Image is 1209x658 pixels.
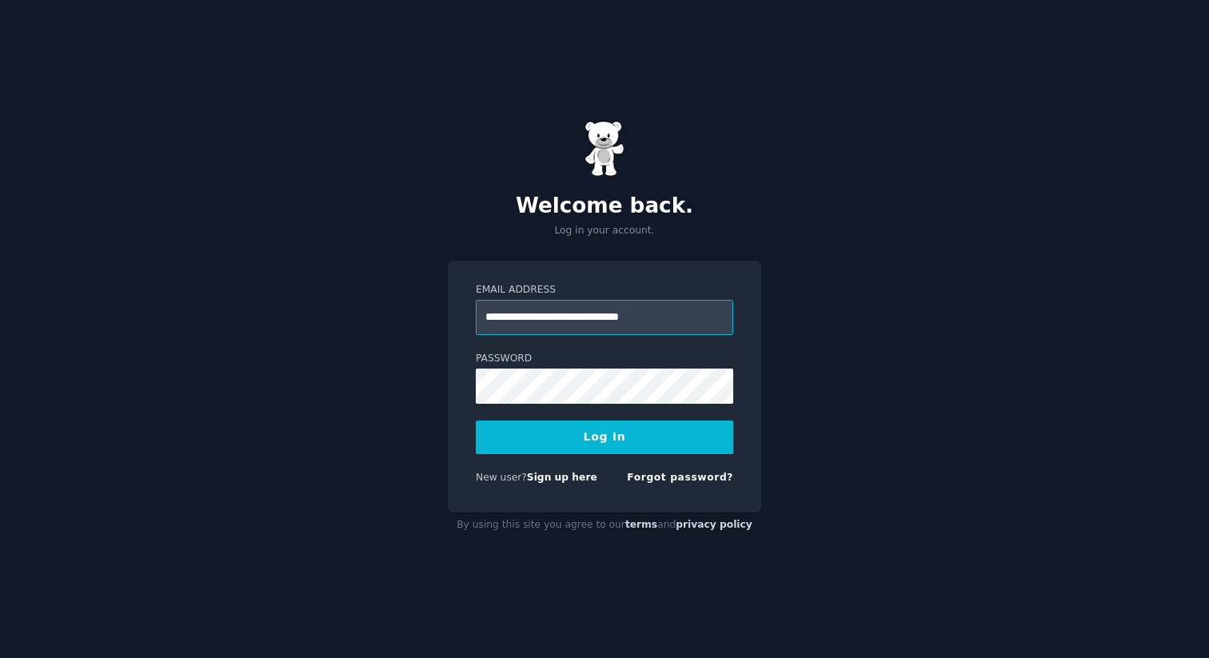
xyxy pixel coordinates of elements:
a: Sign up here [527,472,597,483]
a: Forgot password? [627,472,733,483]
span: New user? [476,472,527,483]
h2: Welcome back. [448,193,761,219]
label: Email Address [476,283,733,297]
button: Log In [476,421,733,454]
p: Log in your account. [448,224,761,238]
a: terms [625,519,657,530]
a: privacy policy [676,519,752,530]
div: By using this site you agree to our and [448,512,761,538]
label: Password [476,352,733,366]
img: Gummy Bear [585,121,624,177]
